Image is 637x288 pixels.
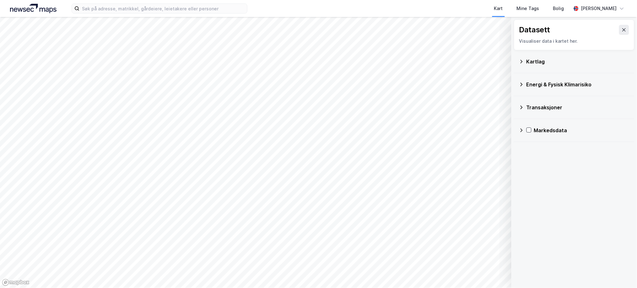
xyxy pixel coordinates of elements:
[494,5,503,12] div: Kart
[553,5,564,12] div: Bolig
[606,258,637,288] iframe: Chat Widget
[526,58,629,65] div: Kartlag
[519,37,629,45] div: Visualiser data i kartet her.
[534,127,629,134] div: Markedsdata
[526,81,629,88] div: Energi & Fysisk Klimarisiko
[10,4,57,13] img: logo.a4113a55bc3d86da70a041830d287a7e.svg
[517,5,539,12] div: Mine Tags
[519,25,550,35] div: Datasett
[606,258,637,288] div: Kontrollprogram for chat
[581,5,617,12] div: [PERSON_NAME]
[526,104,629,111] div: Transaksjoner
[2,279,30,286] a: Mapbox homepage
[79,4,247,13] input: Søk på adresse, matrikkel, gårdeiere, leietakere eller personer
